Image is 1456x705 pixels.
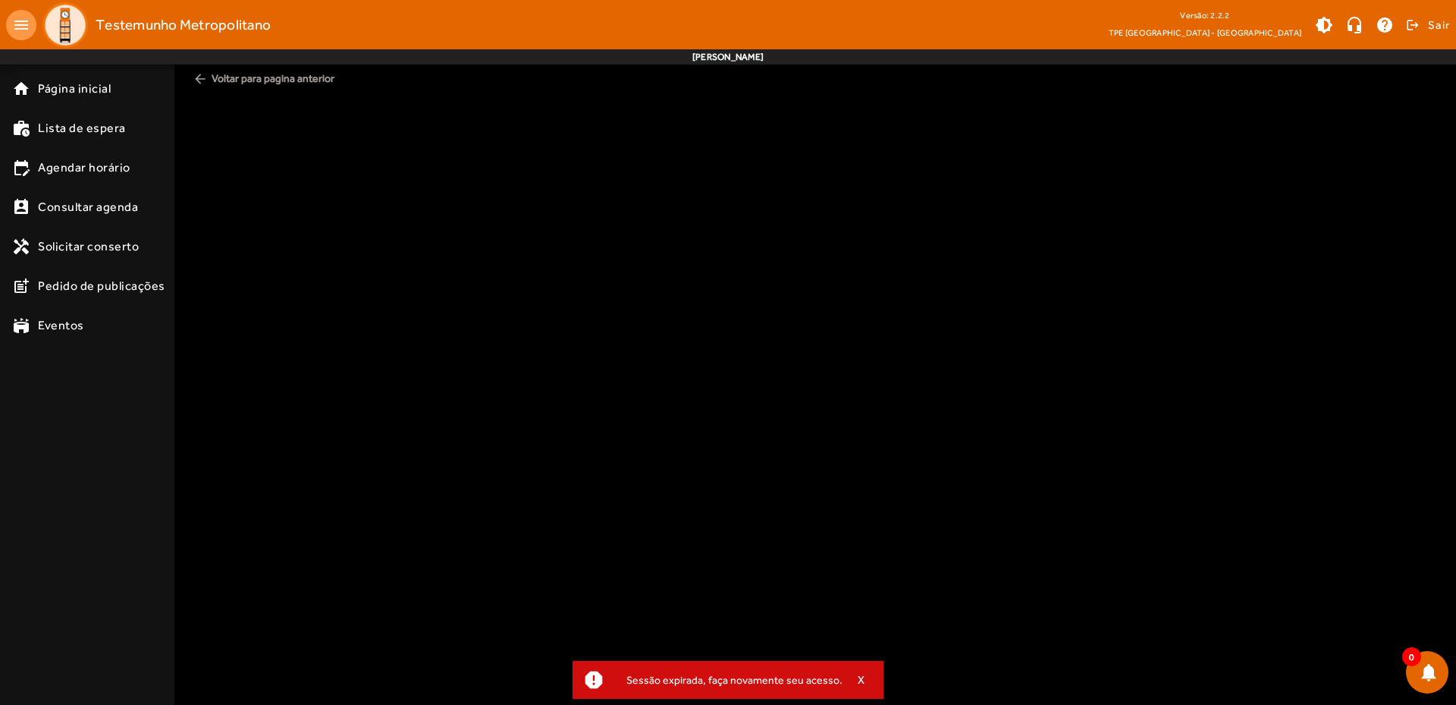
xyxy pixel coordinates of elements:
[96,13,271,37] span: Testemunho Metropolitano
[193,71,208,87] mat-icon: arrow_back
[36,2,271,48] a: Testemunho Metropolitano
[843,673,880,687] button: X
[582,669,605,691] mat-icon: report
[42,2,88,48] img: Logo TPE
[1109,25,1301,40] span: TPE [GEOGRAPHIC_DATA] - [GEOGRAPHIC_DATA]
[1109,6,1301,25] div: Versão: 2.2.2
[1402,647,1421,666] span: 0
[12,80,30,98] mat-icon: home
[614,669,843,691] div: Sessão expirada, faça novamente seu acesso.
[38,80,111,98] span: Página inicial
[858,673,865,687] span: X
[6,10,36,40] mat-icon: menu
[1404,14,1450,36] button: Sair
[187,65,1444,93] span: Voltar para pagina anterior
[1428,13,1450,37] span: Sair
